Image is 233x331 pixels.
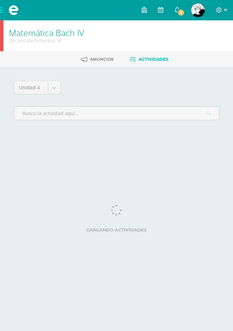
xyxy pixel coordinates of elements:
[191,3,205,17] img: 3e20aa122d7ad0c17809112beecdcf79.png
[9,27,84,38] a: Matemática Bach IV
[177,9,185,16] span: 3
[14,227,219,233] label: Cargando actividades
[9,28,84,37] h1: Matemática Bach IV
[81,54,114,65] a: Anuncios
[139,57,168,62] span: Actividades
[90,57,114,62] span: Anuncios
[130,54,168,65] a: Actividades
[19,81,43,94] span: Unidad 4
[14,107,219,120] input: Busca la actividad aquí...
[9,37,84,44] div: Décimo Bachillerato 'A'
[14,81,61,94] a: Unidad 4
